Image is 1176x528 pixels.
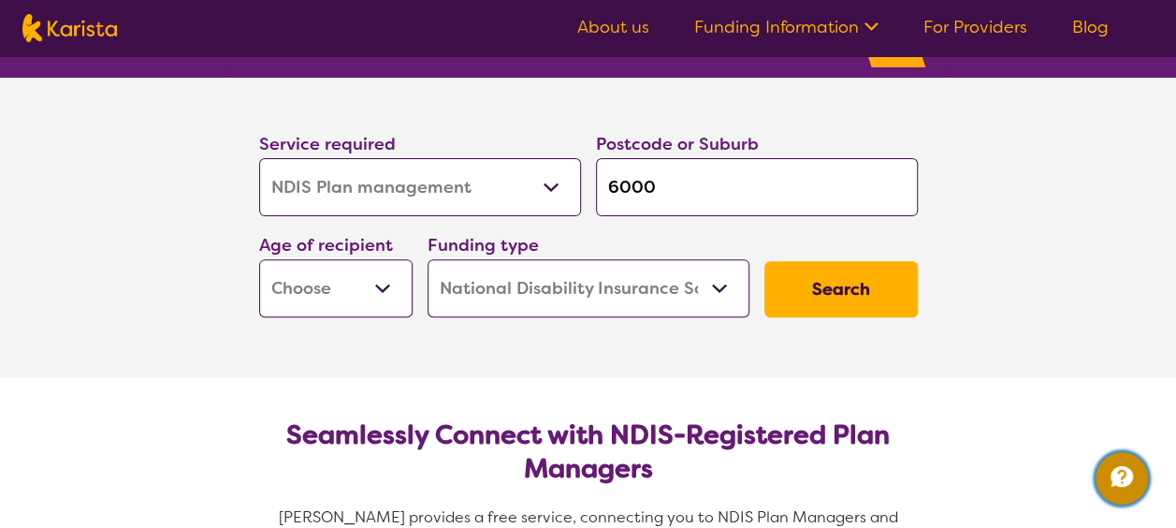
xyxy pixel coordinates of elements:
[1072,16,1109,38] a: Blog
[596,133,759,155] label: Postcode or Suburb
[1096,452,1148,505] button: Channel Menu
[22,14,117,42] img: Karista logo
[764,261,918,317] button: Search
[428,234,539,257] label: Funding type
[694,16,878,38] a: Funding Information
[577,16,649,38] a: About us
[259,133,396,155] label: Service required
[923,16,1027,38] a: For Providers
[596,158,918,216] input: Type
[274,418,903,486] h2: Seamlessly Connect with NDIS-Registered Plan Managers
[259,234,393,257] label: Age of recipient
